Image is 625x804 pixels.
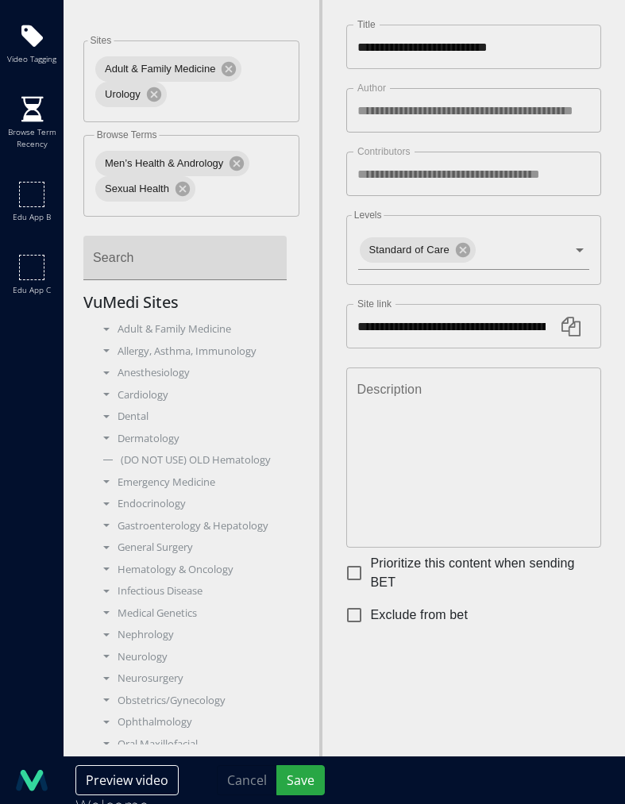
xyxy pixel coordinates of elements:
[13,284,51,296] span: Edu app c
[95,56,241,82] div: Adult & Family Medicine
[16,764,48,796] img: logo
[217,765,277,795] button: Cancel
[75,765,179,795] button: Preview video
[87,36,114,45] label: Sites
[95,82,167,107] div: Urology
[95,540,287,556] div: General Surgery
[7,53,56,65] span: Video tagging
[371,606,468,625] span: Exclude from bet
[95,344,287,360] div: Allergy, Asthma, Immunology
[95,737,287,752] div: Oral Maxillofacial
[95,693,287,709] div: Obstetrics/Gynecology
[95,87,150,102] span: Urology
[371,554,588,592] span: Prioritize this content when sending BET
[95,365,287,381] div: Anesthesiology
[95,151,249,176] div: Men’s Health & Andrology
[95,61,225,77] span: Adult & Family Medicine
[95,649,287,665] div: Neurology
[95,156,233,171] span: Men’s Health & Andrology
[552,307,590,345] button: Copy link to clipboard
[95,627,287,643] div: Nephrology
[95,562,287,578] div: Hematology & Oncology
[95,431,287,447] div: Dermatology
[83,293,299,312] h5: VuMedi Sites
[95,176,195,202] div: Sexual Health
[276,765,325,795] button: Save
[358,231,589,270] div: Standard of Care
[13,211,51,223] span: Edu app b
[95,387,287,403] div: Cardiology
[95,321,287,337] div: Adult & Family Medicine
[95,475,287,490] div: Emergency Medicine
[4,126,60,150] span: Browse term recency
[95,409,287,425] div: Dental
[360,237,476,263] div: Standard of Care
[95,518,287,534] div: Gastroenterology & Hepatology
[95,130,160,140] label: Browse Terms
[360,242,459,257] span: Standard of Care
[95,606,287,621] div: Medical Genetics
[95,671,287,687] div: Neurosurgery
[95,583,287,599] div: Infectious Disease
[351,210,384,220] label: Levels
[95,181,179,197] span: Sexual Health
[95,452,287,468] div: (DO NOT USE) OLD Hematology
[95,714,287,730] div: Ophthalmology
[95,496,287,512] div: Endocrinology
